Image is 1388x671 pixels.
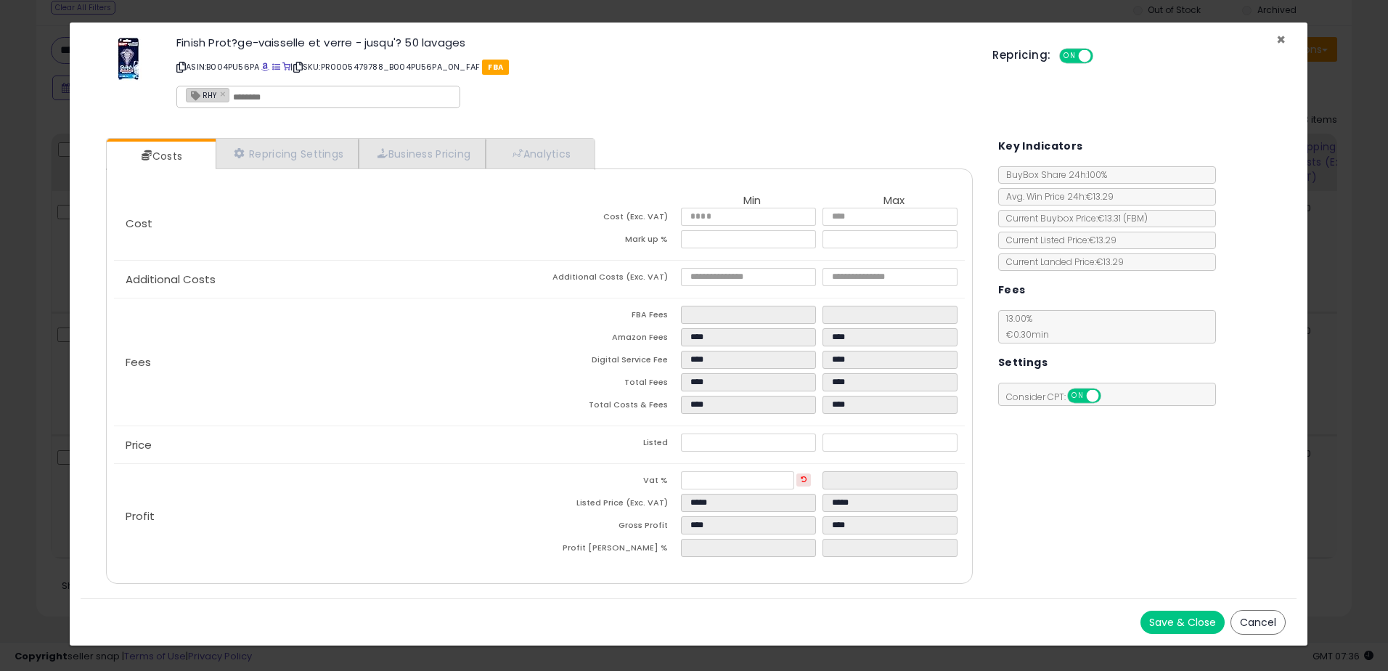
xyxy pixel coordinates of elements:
th: Max [822,195,964,208]
p: ASIN: B004PU56PA | SKU: PR0005479788_B004PU56PA_0N_FAF [176,55,971,78]
td: Total Fees [539,373,681,396]
span: OFF [1091,50,1114,62]
p: Additional Costs [114,274,539,285]
button: Cancel [1230,610,1286,635]
th: Min [681,195,822,208]
td: FBA Fees [539,306,681,328]
td: Listed Price (Exc. VAT) [539,494,681,516]
h5: Settings [998,354,1048,372]
a: Repricing Settings [216,139,359,168]
a: Analytics [486,139,593,168]
h5: Key Indicators [998,137,1083,155]
a: All offer listings [272,61,280,73]
a: × [220,87,229,100]
p: Profit [114,511,539,522]
span: ON [1069,390,1087,402]
p: Fees [114,357,539,368]
button: Save & Close [1140,611,1225,634]
a: BuyBox page [261,61,269,73]
span: Current Listed Price: €13.29 [999,234,1116,246]
td: Total Costs & Fees [539,396,681,418]
h3: Finish Prot?ge-vaisselle et verre - jusqu'? 50 lavages [176,37,971,48]
h5: Repricing: [992,49,1050,61]
td: Listed [539,434,681,456]
img: 41CX7gOcXTL._SL60_.jpg [107,37,150,81]
td: Additional Costs (Exc. VAT) [539,268,681,290]
p: Price [114,439,539,451]
p: Cost [114,218,539,229]
td: Profit [PERSON_NAME] % [539,539,681,561]
td: Amazon Fees [539,328,681,351]
span: €13.31 [1098,212,1148,224]
span: Avg. Win Price 24h: €13.29 [999,190,1114,203]
h5: Fees [998,281,1026,299]
span: Current Landed Price: €13.29 [999,256,1124,268]
a: Costs [107,142,214,171]
span: × [1276,29,1286,50]
a: Your listing only [282,61,290,73]
span: FBA [482,60,509,75]
span: RHY [187,89,216,101]
span: €0.30 min [999,328,1049,341]
span: BuyBox Share 24h: 100% [999,168,1107,181]
a: Business Pricing [359,139,486,168]
span: OFF [1098,390,1122,402]
td: Digital Service Fee [539,351,681,373]
span: 13.00 % [999,312,1049,341]
td: Gross Profit [539,516,681,539]
td: Vat % [539,471,681,494]
span: ON [1061,50,1079,62]
td: Cost (Exc. VAT) [539,208,681,230]
span: Consider CPT: [999,391,1120,403]
td: Mark up % [539,230,681,253]
span: Current Buybox Price: [999,212,1148,224]
span: ( FBM ) [1123,212,1148,224]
